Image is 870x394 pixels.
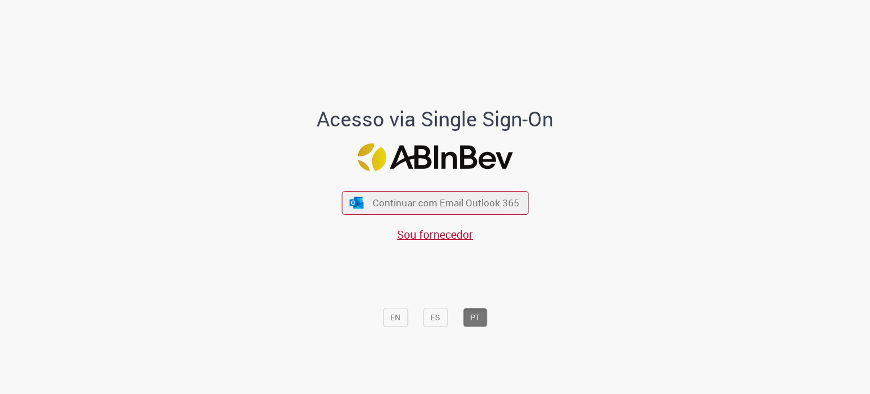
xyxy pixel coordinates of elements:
button: PT [463,308,487,327]
img: Logo ABInBev [357,143,513,171]
span: Continuar com Email Outlook 365 [373,196,519,209]
img: ícone Azure/Microsoft 360 [349,197,365,209]
button: ES [423,308,447,327]
button: EN [383,308,408,327]
button: ícone Azure/Microsoft 360 Continuar com Email Outlook 365 [342,191,528,214]
a: Sou fornecedor [397,227,473,242]
h1: Acesso via Single Sign-On [278,108,592,130]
